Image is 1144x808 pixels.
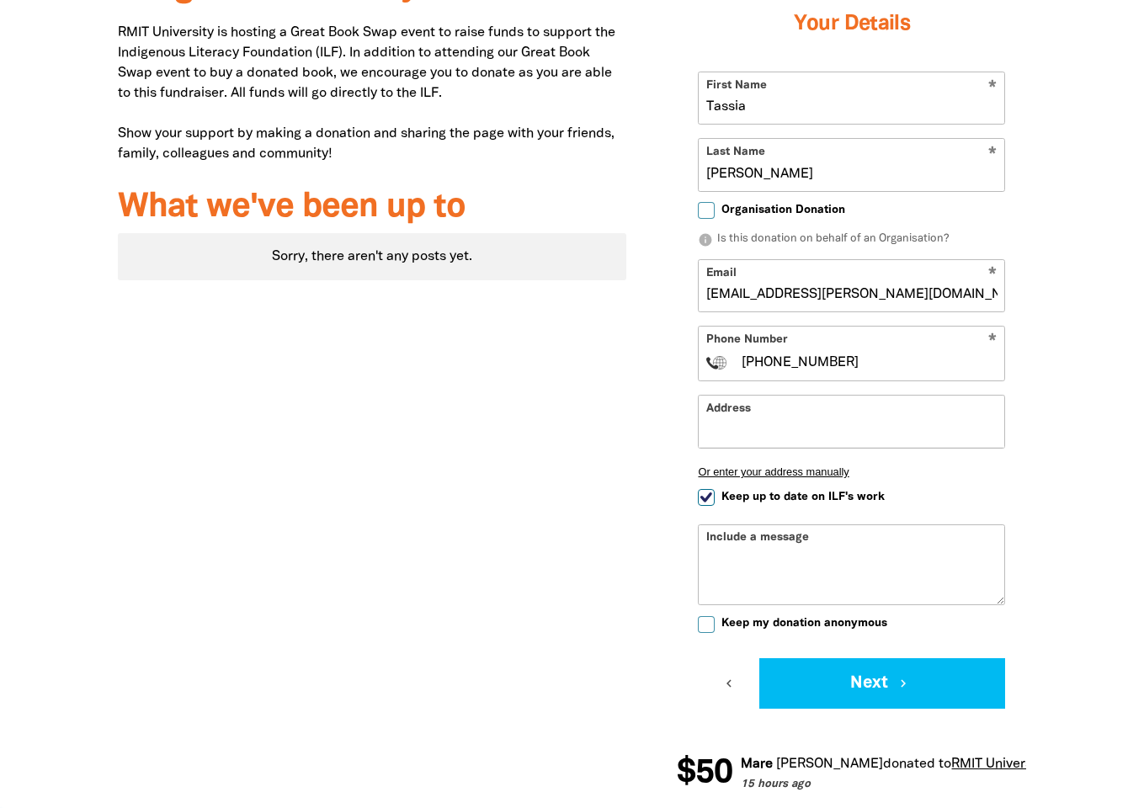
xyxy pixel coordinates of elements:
em: Mare [741,758,773,770]
h3: What we've been up to [118,189,627,226]
span: Keep up to date on ILF's work [721,489,885,505]
div: Paginated content [118,233,627,280]
i: chevron_right [896,676,911,691]
span: Keep my donation anonymous [721,615,887,631]
input: Keep up to date on ILF's work [698,489,715,506]
button: chevron_left [698,658,759,709]
i: chevron_left [721,676,737,691]
input: Organisation Donation [698,202,715,219]
span: donated to [883,758,951,770]
i: Required [988,333,997,349]
em: [PERSON_NAME] [776,758,883,770]
button: Next chevron_right [759,658,1005,709]
p: RMIT University is hosting a Great Book Swap event to raise funds to support the Indigenous Liter... [118,23,627,164]
div: Donation stream [677,747,1026,800]
button: Or enter your address manually [698,465,1005,478]
span: $50 [677,757,732,790]
span: Organisation Donation [721,202,845,218]
p: Is this donation on behalf of an Organisation? [698,231,1005,248]
i: info [698,232,713,247]
input: Keep my donation anonymous [698,616,715,633]
div: Sorry, there aren't any posts yet. [118,233,627,280]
